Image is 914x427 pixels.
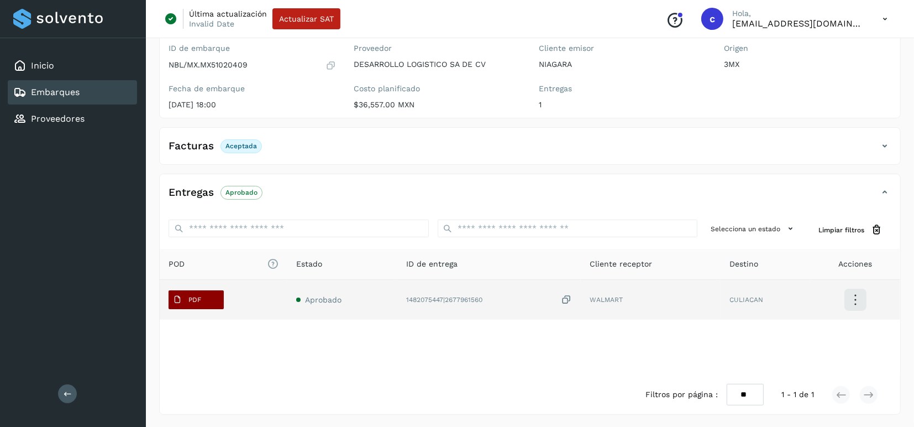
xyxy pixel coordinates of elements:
p: Hola, [732,9,865,18]
span: Filtros por página : [645,389,718,400]
label: Cliente emisor [539,44,706,53]
p: Última actualización [189,9,267,19]
p: DESARROLLO LOGISTICO SA DE CV [354,60,521,69]
div: 1482075447|2677961560 [406,294,572,306]
span: POD [169,258,279,270]
p: 1 [539,100,706,110]
span: Cliente receptor [590,258,652,270]
label: Proveedor [354,44,521,53]
p: $36,557.00 MXN [354,100,521,110]
p: PDF [188,296,201,304]
a: Inicio [31,60,54,71]
div: Inicio [8,54,137,78]
p: NBL/MX.MX51020409 [169,60,248,70]
div: FacturasAceptada [160,137,900,164]
button: Selecciona un estado [706,220,801,238]
span: ID de entrega [406,258,458,270]
td: CULIACAN [721,280,810,320]
button: PDF [169,290,224,309]
label: ID de embarque [169,44,336,53]
button: Limpiar filtros [810,220,891,240]
p: Aceptada [225,142,257,150]
h4: Facturas [169,140,214,153]
span: Destino [729,258,758,270]
span: 1 - 1 de 1 [781,389,814,400]
label: Origen [724,44,891,53]
div: Proveedores [8,107,137,131]
span: Limpiar filtros [818,225,864,235]
label: Fecha de embarque [169,84,336,93]
div: Embarques [8,80,137,105]
span: Actualizar SAT [279,15,334,23]
span: Acciones [838,258,872,270]
h4: Entregas [169,186,214,199]
p: cavila@niagarawater.com [732,18,865,29]
button: Actualizar SAT [272,8,340,29]
td: WALMART [581,280,721,320]
a: Embarques [31,87,80,97]
p: 3MX [724,60,891,69]
p: NIAGARA [539,60,706,69]
div: EntregasAprobado [160,183,900,211]
label: Entregas [539,84,706,93]
p: [DATE] 18:00 [169,100,336,110]
p: Invalid Date [189,19,234,29]
span: Estado [296,258,322,270]
p: Aprobado [225,189,258,196]
a: Proveedores [31,113,85,124]
label: Costo planificado [354,84,521,93]
span: Aprobado [305,295,342,304]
